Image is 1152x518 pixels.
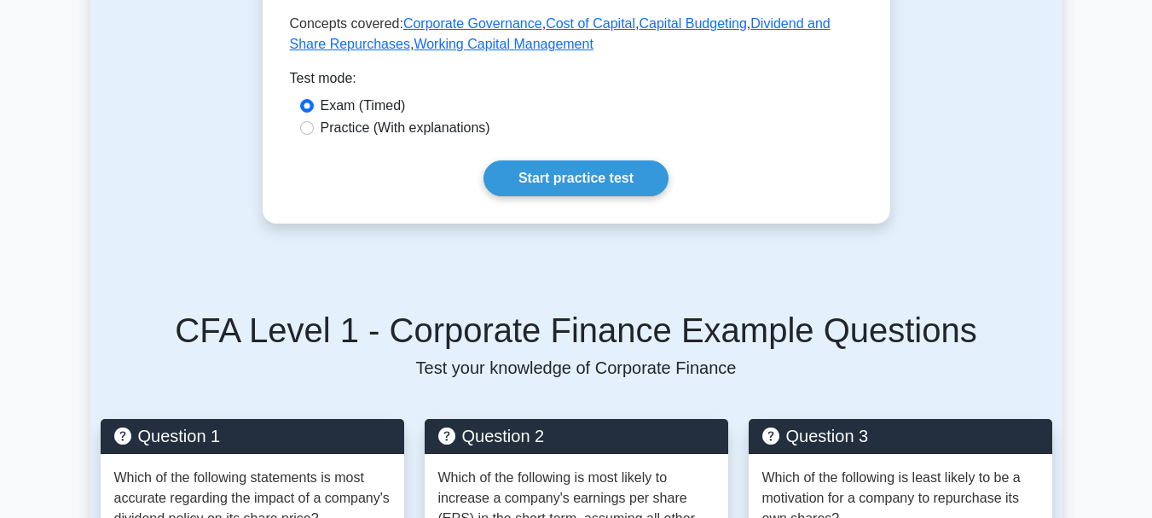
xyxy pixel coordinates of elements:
[762,426,1039,446] h5: Question 3
[546,16,635,31] a: Cost of Capital
[483,160,669,196] a: Start practice test
[101,310,1052,351] h5: CFA Level 1 - Corporate Finance Example Questions
[290,14,863,55] p: Concepts covered: , , , ,
[101,358,1052,378] p: Test your knowledge of Corporate Finance
[321,96,406,116] label: Exam (Timed)
[640,16,747,31] a: Capital Budgeting
[114,426,391,446] h5: Question 1
[414,37,593,51] a: Working Capital Management
[290,68,863,96] div: Test mode:
[438,426,715,446] h5: Question 2
[403,16,542,31] a: Corporate Governance
[321,118,490,138] label: Practice (With explanations)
